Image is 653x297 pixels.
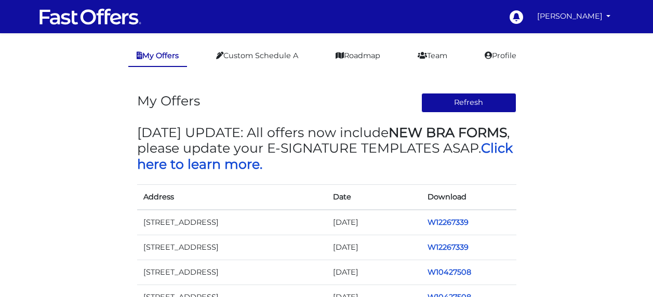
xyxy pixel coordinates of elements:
[137,210,327,235] td: [STREET_ADDRESS]
[421,93,516,113] button: Refresh
[428,267,471,277] a: W10427508
[327,260,422,285] td: [DATE]
[208,46,306,66] a: Custom Schedule A
[327,210,422,235] td: [DATE]
[421,184,516,210] th: Download
[137,93,200,109] h3: My Offers
[128,46,187,67] a: My Offers
[327,235,422,260] td: [DATE]
[476,46,525,66] a: Profile
[428,218,469,227] a: W12267339
[137,235,327,260] td: [STREET_ADDRESS]
[389,125,507,140] strong: NEW BRA FORMS
[137,125,516,172] h3: [DATE] UPDATE: All offers now include , please update your E-SIGNATURE TEMPLATES ASAP.
[137,184,327,210] th: Address
[137,140,513,171] a: Click here to learn more.
[409,46,456,66] a: Team
[327,46,389,66] a: Roadmap
[137,260,327,285] td: [STREET_ADDRESS]
[533,6,615,26] a: [PERSON_NAME]
[428,242,469,252] a: W12267339
[327,184,422,210] th: Date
